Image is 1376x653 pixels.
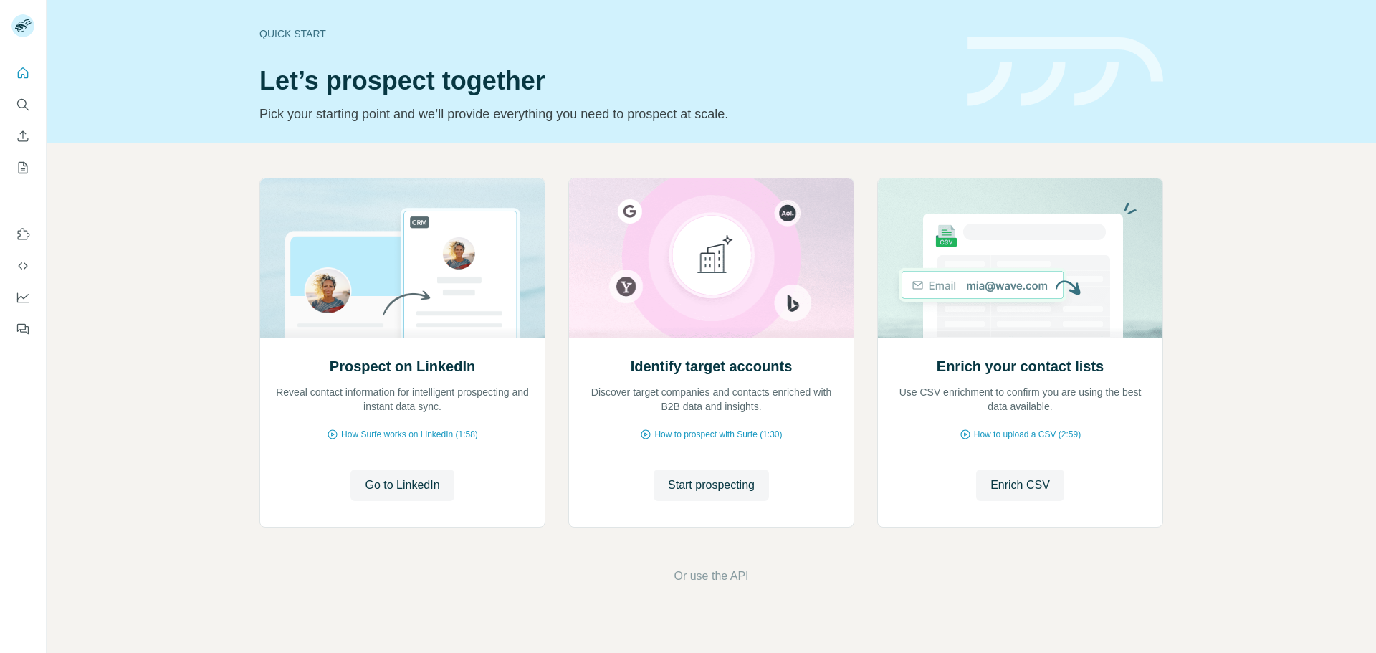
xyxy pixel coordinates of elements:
h2: Prospect on LinkedIn [330,356,475,376]
button: Start prospecting [654,470,769,501]
h1: Let’s prospect together [259,67,950,95]
p: Discover target companies and contacts enriched with B2B data and insights. [583,385,839,414]
button: Use Surfe on LinkedIn [11,221,34,247]
span: Start prospecting [668,477,755,494]
p: Reveal contact information for intelligent prospecting and instant data sync. [274,385,530,414]
img: banner [967,37,1163,107]
span: Go to LinkedIn [365,477,439,494]
h2: Enrich your contact lists [937,356,1104,376]
span: Enrich CSV [990,477,1050,494]
img: Prospect on LinkedIn [259,178,545,338]
button: Or use the API [674,568,748,585]
button: My lists [11,155,34,181]
button: Search [11,92,34,118]
button: Feedback [11,316,34,342]
button: Quick start [11,60,34,86]
span: How to prospect with Surfe (1:30) [654,428,782,441]
img: Identify target accounts [568,178,854,338]
p: Pick your starting point and we’ll provide everything you need to prospect at scale. [259,104,950,124]
div: Quick start [259,27,950,41]
button: Enrich CSV [11,123,34,149]
button: Enrich CSV [976,470,1064,501]
button: Use Surfe API [11,253,34,279]
button: Dashboard [11,285,34,310]
p: Use CSV enrichment to confirm you are using the best data available. [892,385,1148,414]
h2: Identify target accounts [631,356,793,376]
span: How to upload a CSV (2:59) [974,428,1081,441]
img: Enrich your contact lists [877,178,1163,338]
button: Go to LinkedIn [350,470,454,501]
span: How Surfe works on LinkedIn (1:58) [341,428,478,441]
